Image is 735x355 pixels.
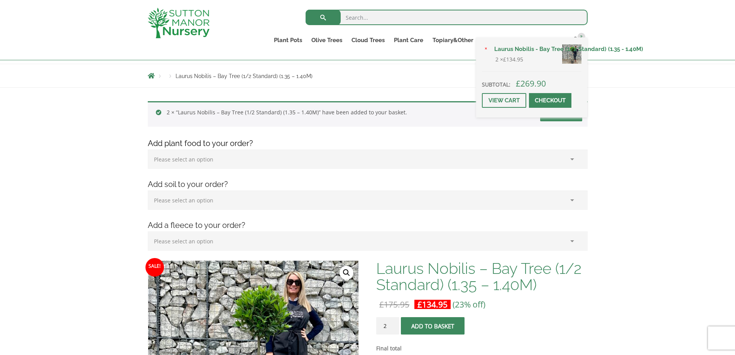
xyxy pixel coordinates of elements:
bdi: 134.95 [503,56,523,63]
a: Plant Care [389,35,428,46]
bdi: 134.95 [417,299,448,310]
a: Plant Pots [269,35,307,46]
a: View full-screen image gallery [340,266,353,280]
span: £ [516,78,520,89]
img: logo [148,8,210,38]
a: Delivery [504,35,537,46]
input: Search... [306,10,588,25]
a: 2 [568,35,588,46]
h4: Add a fleece to your order? [142,219,593,231]
span: £ [417,299,422,310]
strong: Subtotal: [482,81,510,88]
span: £ [379,299,384,310]
bdi: 175.95 [379,299,409,310]
a: Laurus Nobilis - Bay Tree (1/2 Standard) (1.35 - 1.40M) [490,43,581,55]
a: Topiary&Other [428,35,478,46]
h1: Laurus Nobilis – Bay Tree (1/2 Standard) (1.35 – 1.40M) [376,260,587,293]
button: Add to basket [401,317,465,335]
h4: Add plant food to your order? [142,138,593,149]
span: (23% off) [453,299,485,310]
a: About [478,35,504,46]
input: Product quantity [376,317,399,335]
span: Sale! [145,258,164,277]
span: Laurus Nobilis – Bay Tree (1/2 Standard) (1.35 – 1.40M) [176,73,313,79]
a: View cart [482,93,526,108]
a: Cloud Trees [347,35,389,46]
div: 2 × “Laurus Nobilis – Bay Tree (1/2 Standard) (1.35 – 1.40M)” have been added to your basket. [148,101,588,127]
bdi: 269.90 [516,78,546,89]
a: Checkout [529,93,571,108]
span: 2 [578,33,585,41]
a: Olive Trees [307,35,347,46]
span: 2 × [495,55,523,64]
h4: Add soil to your order? [142,178,593,190]
a: Remove Laurus Nobilis - Bay Tree (1/2 Standard) (1.35 - 1.40M) from basket [482,45,490,54]
a: Contact [537,35,568,46]
nav: Breadcrumbs [148,73,588,79]
span: £ [503,56,506,63]
img: Laurus Nobilis - Bay Tree (1/2 Standard) (1.35 - 1.40M) [562,44,581,64]
dt: Final total [376,344,587,353]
